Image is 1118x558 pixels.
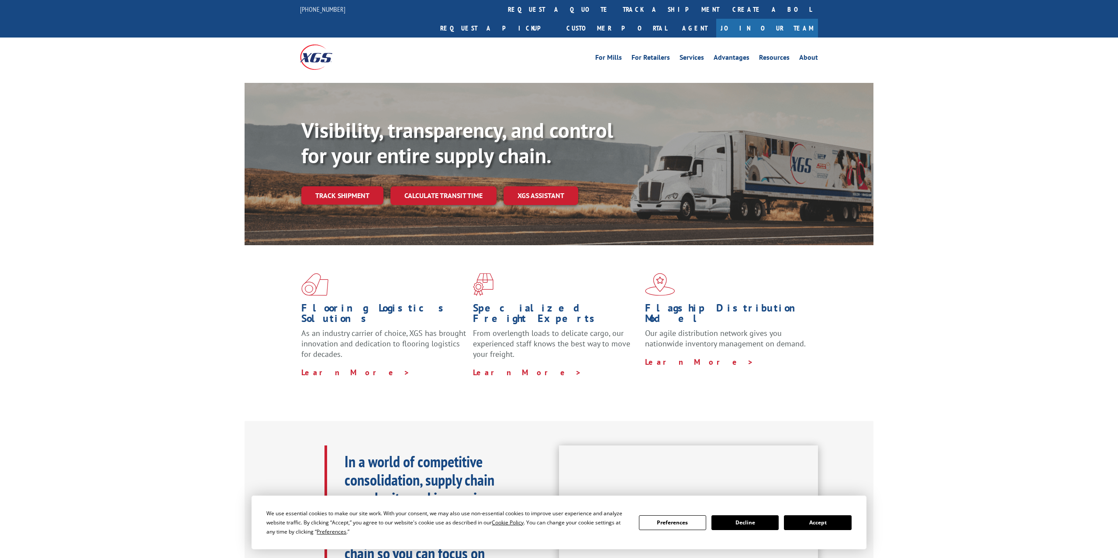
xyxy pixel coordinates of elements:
[711,515,779,530] button: Decline
[434,19,560,38] a: Request a pickup
[301,328,466,359] span: As an industry carrier of choice, XGS has brought innovation and dedication to flooring logistics...
[673,19,716,38] a: Agent
[301,186,383,205] a: Track shipment
[631,54,670,64] a: For Retailers
[473,303,638,328] h1: Specialized Freight Experts
[317,528,346,535] span: Preferences
[759,54,790,64] a: Resources
[473,328,638,367] p: From overlength loads to delicate cargo, our experienced staff knows the best way to move your fr...
[595,54,622,64] a: For Mills
[645,357,754,367] a: Learn More >
[301,367,410,377] a: Learn More >
[266,509,628,536] div: We use essential cookies to make our site work. With your consent, we may also use non-essential ...
[301,273,328,296] img: xgs-icon-total-supply-chain-intelligence-red
[799,54,818,64] a: About
[390,186,497,205] a: Calculate transit time
[645,303,810,328] h1: Flagship Distribution Model
[784,515,851,530] button: Accept
[680,54,704,64] a: Services
[473,273,493,296] img: xgs-icon-focused-on-flooring-red
[639,515,706,530] button: Preferences
[252,496,866,549] div: Cookie Consent Prompt
[300,5,345,14] a: [PHONE_NUMBER]
[714,54,749,64] a: Advantages
[301,303,466,328] h1: Flooring Logistics Solutions
[492,519,524,526] span: Cookie Policy
[504,186,578,205] a: XGS ASSISTANT
[645,273,675,296] img: xgs-icon-flagship-distribution-model-red
[716,19,818,38] a: Join Our Team
[301,116,613,169] b: Visibility, transparency, and control for your entire supply chain.
[645,328,806,349] span: Our agile distribution network gives you nationwide inventory management on demand.
[560,19,673,38] a: Customer Portal
[473,367,582,377] a: Learn More >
